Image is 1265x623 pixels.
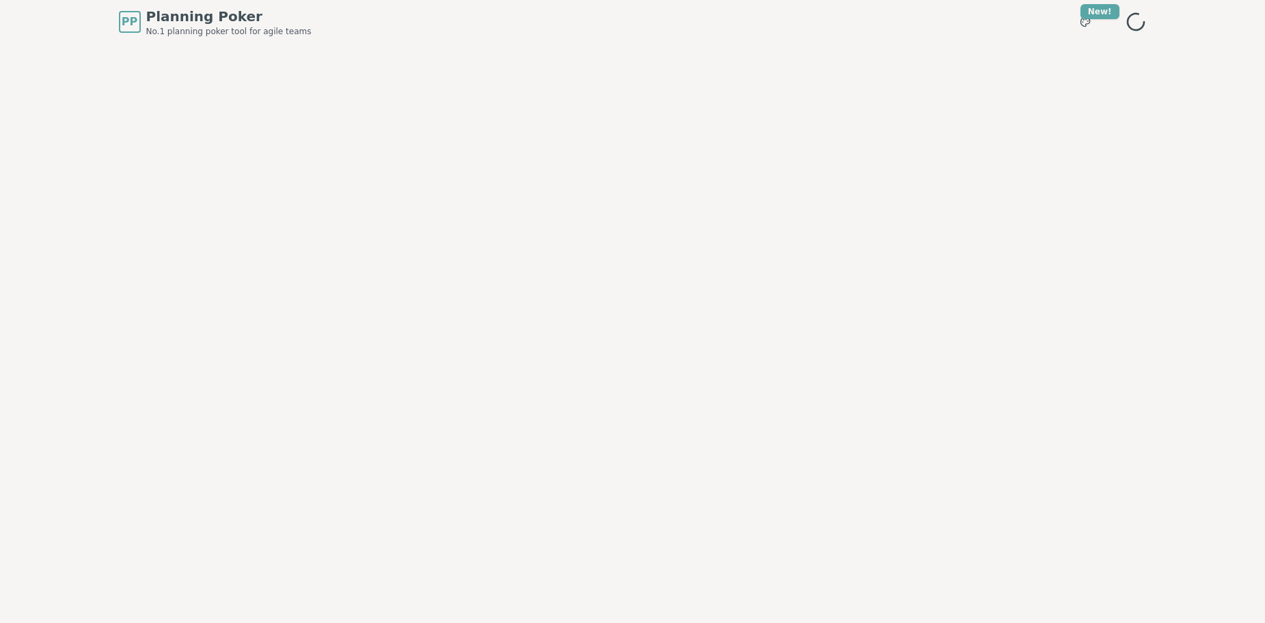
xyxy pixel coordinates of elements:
[1073,10,1098,34] button: New!
[122,14,137,30] span: PP
[146,7,312,26] span: Planning Poker
[119,7,312,37] a: PPPlanning PokerNo.1 planning poker tool for agile teams
[1080,4,1119,19] div: New!
[146,26,312,37] span: No.1 planning poker tool for agile teams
